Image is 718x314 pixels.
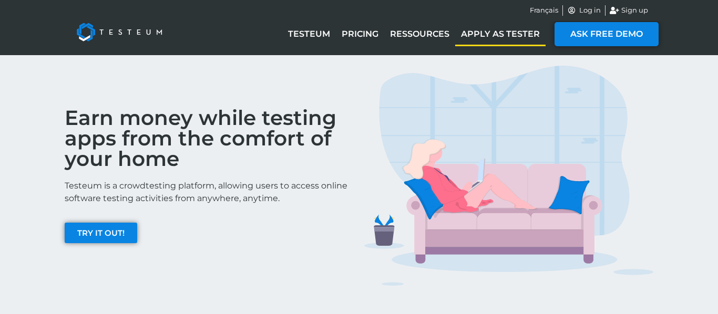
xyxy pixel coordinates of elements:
span: ASK FREE DEMO [570,30,643,38]
a: ASK FREE DEMO [555,22,659,46]
a: Pricing [336,22,384,46]
a: TRY IT OUT! [65,223,137,243]
img: TESTERS IMG 1 [364,66,653,286]
a: Ressources [384,22,455,46]
span: TRY IT OUT! [77,229,125,237]
a: Français [530,5,558,16]
p: Testeum is a crowdtesting platform, allowing users to access online software testing activities f... [65,180,354,205]
span: Sign up [619,5,648,16]
h2: Earn money while testing apps from the comfort of your home [65,108,354,169]
a: Apply as tester [455,22,546,46]
a: Testeum [282,22,336,46]
a: Log in [567,5,601,16]
a: Sign up [610,5,649,16]
img: Testeum Logo - Application crowdtesting platform [65,11,174,53]
nav: Menu [282,22,546,46]
span: Log in [577,5,601,16]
